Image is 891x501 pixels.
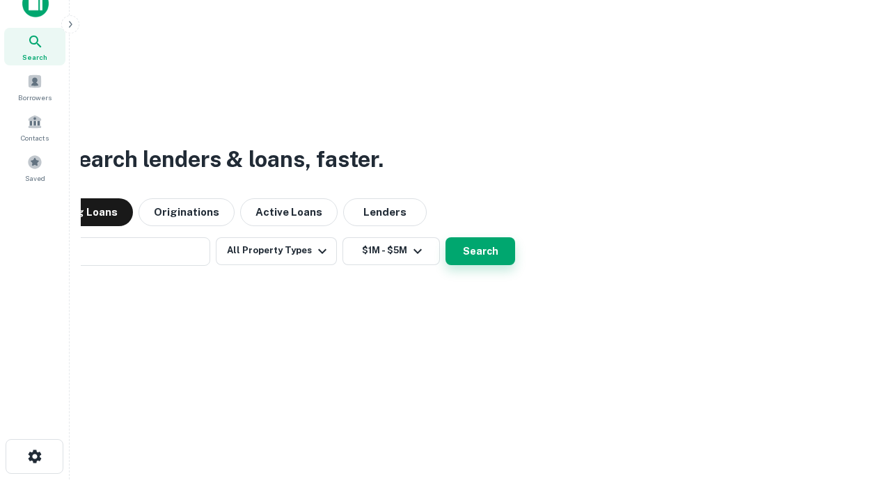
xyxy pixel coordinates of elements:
[4,149,65,186] a: Saved
[4,28,65,65] a: Search
[445,237,515,265] button: Search
[21,132,49,143] span: Contacts
[4,68,65,106] a: Borrowers
[240,198,338,226] button: Active Loans
[343,198,427,226] button: Lenders
[4,109,65,146] a: Contacts
[342,237,440,265] button: $1M - $5M
[821,390,891,456] iframe: Chat Widget
[63,143,384,176] h3: Search lenders & loans, faster.
[25,173,45,184] span: Saved
[18,92,52,103] span: Borrowers
[216,237,337,265] button: All Property Types
[22,51,47,63] span: Search
[139,198,235,226] button: Originations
